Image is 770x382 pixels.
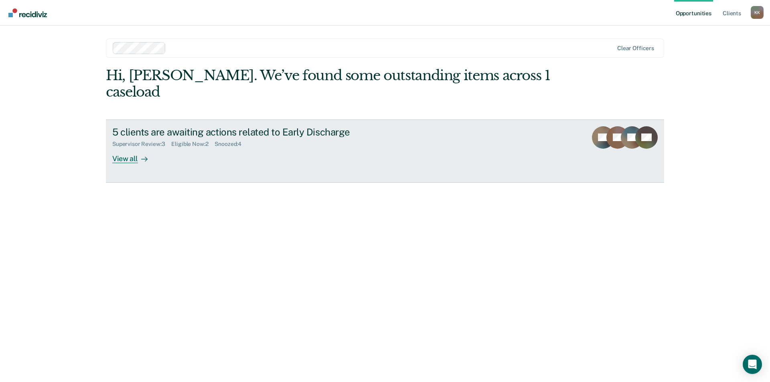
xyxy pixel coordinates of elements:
[171,141,215,148] div: Eligible Now : 2
[112,141,171,148] div: Supervisor Review : 3
[106,67,553,100] div: Hi, [PERSON_NAME]. We’ve found some outstanding items across 1 caseload
[751,6,764,19] div: K K
[751,6,764,19] button: Profile dropdown button
[112,148,157,163] div: View all
[112,126,394,138] div: 5 clients are awaiting actions related to Early Discharge
[617,45,654,52] div: Clear officers
[743,355,762,374] div: Open Intercom Messenger
[215,141,248,148] div: Snoozed : 4
[106,119,664,183] a: 5 clients are awaiting actions related to Early DischargeSupervisor Review:3Eligible Now:2Snoozed...
[8,8,47,17] img: Recidiviz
